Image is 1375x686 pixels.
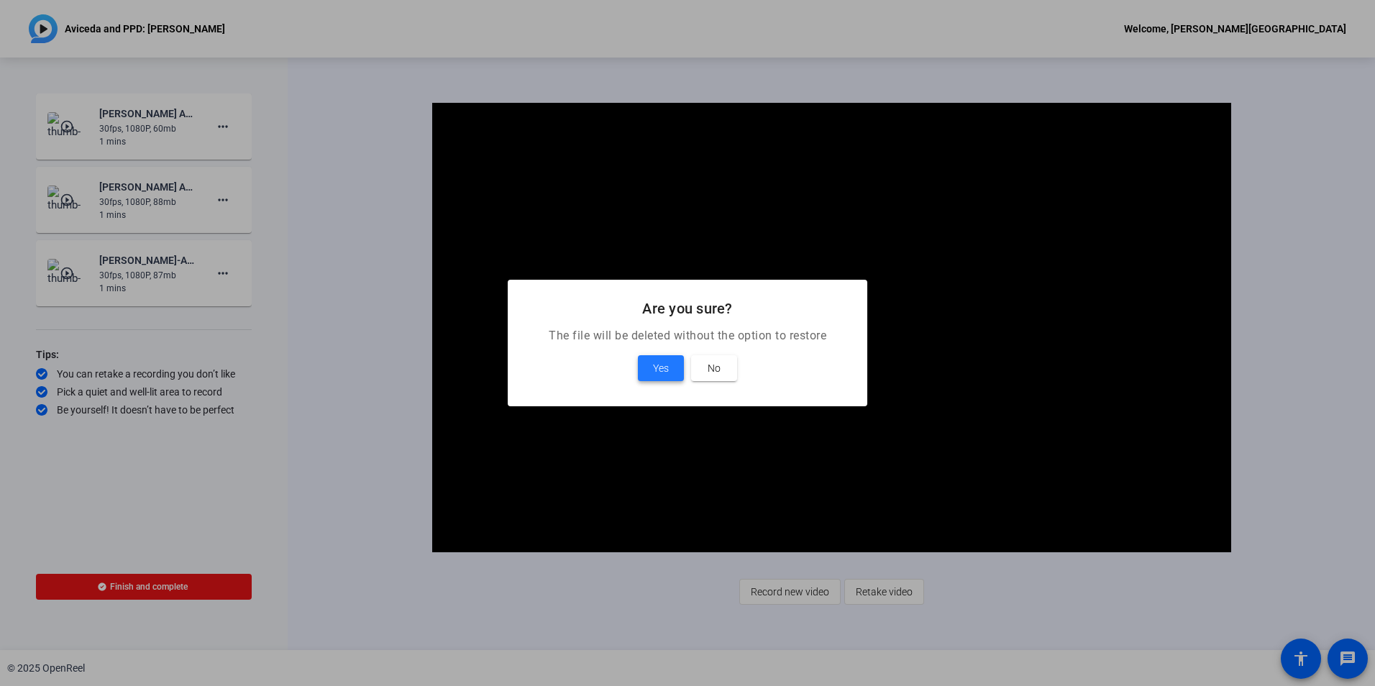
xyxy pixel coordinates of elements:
[525,297,850,320] h2: Are you sure?
[525,327,850,344] p: The file will be deleted without the option to restore
[708,360,721,377] span: No
[1099,597,1358,669] iframe: Drift Widget Chat Controller
[691,355,737,381] button: No
[638,355,684,381] button: Yes
[653,360,669,377] span: Yes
